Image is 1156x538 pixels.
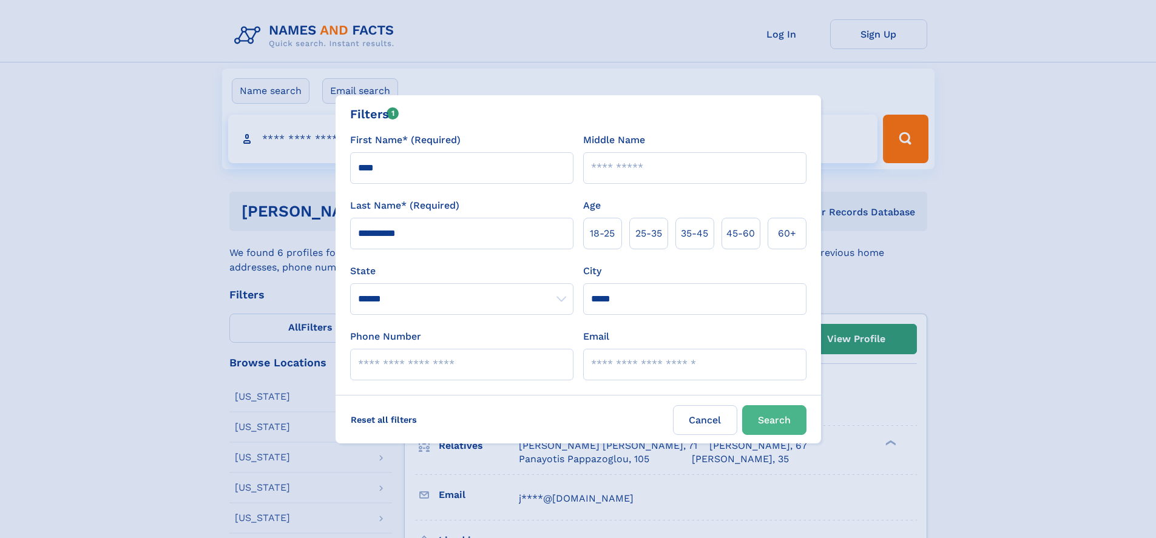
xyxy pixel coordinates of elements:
[726,226,755,241] span: 45‑60
[583,264,601,278] label: City
[590,226,615,241] span: 18‑25
[681,226,708,241] span: 35‑45
[350,329,421,344] label: Phone Number
[343,405,425,434] label: Reset all filters
[742,405,806,435] button: Search
[673,405,737,435] label: Cancel
[350,105,399,123] div: Filters
[350,264,573,278] label: State
[635,226,662,241] span: 25‑35
[583,329,609,344] label: Email
[583,133,645,147] label: Middle Name
[583,198,601,213] label: Age
[778,226,796,241] span: 60+
[350,133,461,147] label: First Name* (Required)
[350,198,459,213] label: Last Name* (Required)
